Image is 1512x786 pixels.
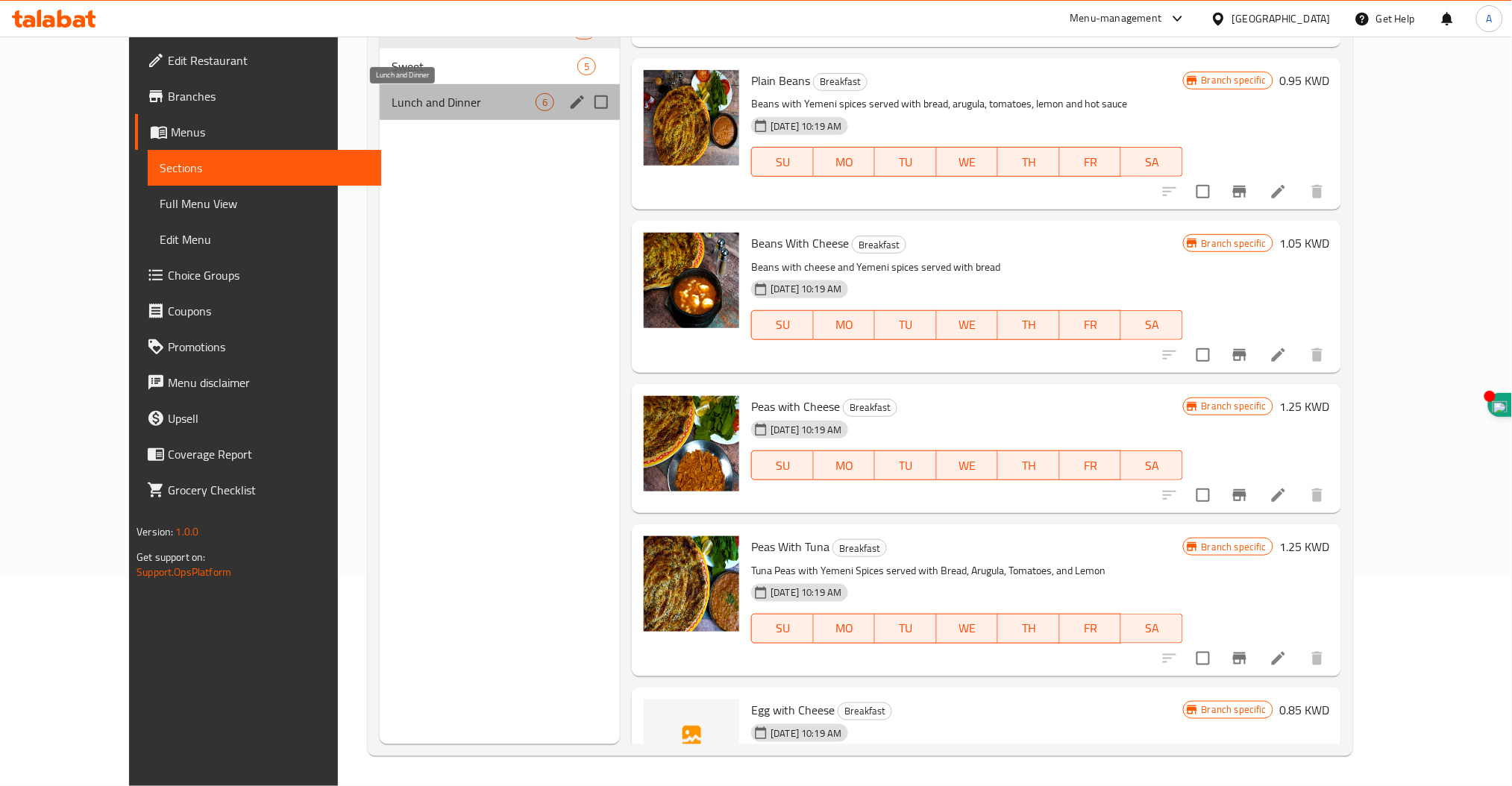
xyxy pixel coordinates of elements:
[1196,73,1273,87] span: Branch specific
[1279,233,1329,254] h6: 1.05 KWD
[1060,614,1122,644] button: FR
[168,338,370,356] span: Promotions
[814,614,876,644] button: MO
[1270,346,1287,364] a: Edit menu item
[135,114,382,150] a: Menus
[380,84,620,120] div: Lunch and Dinner6edit
[1188,339,1219,371] span: Select to update
[765,585,847,600] span: [DATE] 10:19 AM
[751,614,813,644] button: SU
[765,423,847,437] span: [DATE] 10:19 AM
[1279,396,1329,417] h6: 1.25 KWD
[578,60,595,74] span: 5
[1299,174,1335,210] button: delete
[1121,614,1183,644] button: SA
[1060,450,1122,480] button: FR
[998,147,1060,177] button: TH
[1270,650,1287,667] a: Edit menu item
[392,93,536,111] span: Lunch and Dinner
[160,195,370,213] span: Full Menu View
[566,91,589,113] button: edit
[751,258,1183,277] p: Beans with cheese and Yemeni spices served with bread
[1232,10,1331,27] div: [GEOGRAPHIC_DATA]
[758,617,807,639] span: SU
[380,48,620,84] div: Sweet5
[1127,314,1177,336] span: SA
[751,310,813,340] button: SU
[1487,10,1493,27] span: A
[168,481,370,499] span: Grocery Checklist
[765,282,847,296] span: [DATE] 10:19 AM
[1196,702,1273,717] span: Branch specific
[751,232,849,254] span: Beans With Cheese
[875,614,937,644] button: TU
[168,302,370,320] span: Coupons
[943,151,993,173] span: WE
[1066,617,1116,639] span: FR
[814,73,867,90] span: Breakfast
[943,455,993,477] span: WE
[168,374,370,392] span: Menu disclaimer
[1279,536,1329,557] h6: 1.25 KWD
[168,409,370,427] span: Upsell
[1121,147,1183,177] button: SA
[160,159,370,177] span: Sections
[758,455,807,477] span: SU
[536,93,554,111] div: items
[820,151,870,173] span: MO
[137,522,173,541] span: Version:
[838,702,892,720] div: Breakfast
[135,43,382,78] a: Edit Restaurant
[838,702,891,720] span: Breakfast
[1004,314,1054,336] span: TH
[1070,10,1162,28] div: Menu-management
[875,310,937,340] button: TU
[881,617,931,639] span: TU
[833,540,886,557] span: Breakfast
[1196,540,1273,554] span: Branch specific
[751,535,829,558] span: Peas With Tuna
[852,236,906,254] div: Breakfast
[160,230,370,248] span: Edit Menu
[751,69,810,92] span: Plain Beans
[135,436,382,472] a: Coverage Report
[1127,455,1177,477] span: SA
[1270,486,1287,504] a: Edit menu item
[135,257,382,293] a: Choice Groups
[751,95,1183,113] p: Beans with Yemeni spices served with bread, arugula, tomatoes, lemon and hot sauce
[1196,399,1273,413] span: Branch specific
[1188,176,1219,207] span: Select to update
[1222,174,1258,210] button: Branch-specific-item
[758,314,807,336] span: SU
[135,293,382,329] a: Coupons
[843,399,897,417] div: Breakfast
[148,221,382,257] a: Edit Menu
[135,78,382,114] a: Branches
[751,147,813,177] button: SU
[137,562,231,582] a: Support.OpsPlatform
[1066,455,1116,477] span: FR
[1188,480,1219,511] span: Select to update
[1279,699,1329,720] h6: 0.85 KWD
[1188,643,1219,674] span: Select to update
[751,562,1183,580] p: Tuna Peas with Yemeni Spices served with Bread, Arugula, Tomatoes, and Lemon
[937,614,999,644] button: WE
[1060,310,1122,340] button: FR
[1299,477,1335,513] button: delete
[881,151,931,173] span: TU
[1066,151,1116,173] span: FR
[1060,147,1122,177] button: FR
[135,400,382,436] a: Upsell
[1004,151,1054,173] span: TH
[998,310,1060,340] button: TH
[577,57,596,75] div: items
[943,314,993,336] span: WE
[765,726,847,741] span: [DATE] 10:19 AM
[168,87,370,105] span: Branches
[644,396,739,491] img: Peas with Cheese
[644,233,739,328] img: Beans With Cheese
[1066,314,1116,336] span: FR
[148,150,382,186] a: Sections
[881,455,931,477] span: TU
[758,151,807,173] span: SU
